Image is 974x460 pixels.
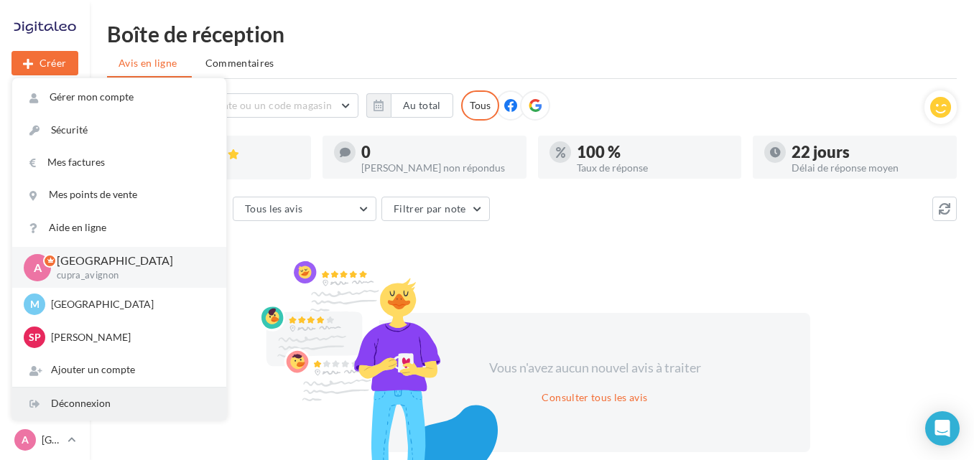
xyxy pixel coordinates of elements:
[107,93,358,118] button: Choisir un point de vente ou un code magasin
[22,433,29,447] span: A
[11,51,78,75] button: Créer
[34,259,42,276] span: A
[12,388,226,420] div: Déconnexion
[51,330,209,344] p: [PERSON_NAME]
[461,90,499,121] div: Tous
[792,144,945,160] div: 22 jours
[57,269,203,282] p: cupra_avignon
[366,93,453,118] button: Au total
[12,146,226,179] a: Mes factures
[12,81,226,113] a: Gérer mon compte
[233,197,376,221] button: Tous les avis
[205,56,274,70] span: Commentaires
[925,411,960,446] div: Open Intercom Messenger
[361,163,515,173] div: [PERSON_NAME] non répondus
[391,93,453,118] button: Au total
[51,297,209,311] p: [GEOGRAPHIC_DATA]
[30,297,40,311] span: M
[11,426,78,454] a: A [GEOGRAPHIC_DATA]
[57,253,203,269] p: [GEOGRAPHIC_DATA]
[11,51,78,75] div: Nouvelle campagne
[12,114,226,146] a: Sécurité
[577,144,730,160] div: 100 %
[12,179,226,211] a: Mes points de vente
[471,359,718,377] div: Vous n'avez aucun nouvel avis à traiter
[536,389,653,406] button: Consulter tous les avis
[792,163,945,173] div: Délai de réponse moyen
[381,197,490,221] button: Filtrer par note
[12,212,226,244] a: Aide en ligne
[29,330,41,344] span: Sp
[107,23,957,44] div: Boîte de réception
[577,163,730,173] div: Taux de réponse
[245,202,303,215] span: Tous les avis
[42,433,62,447] p: [GEOGRAPHIC_DATA]
[361,144,515,160] div: 0
[12,354,226,386] div: Ajouter un compte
